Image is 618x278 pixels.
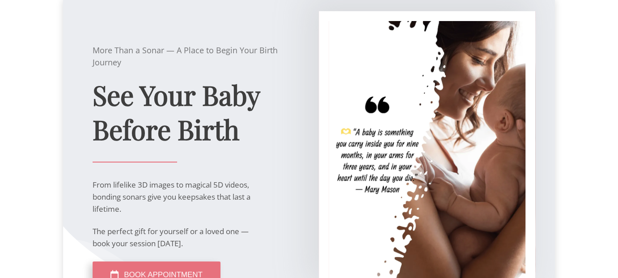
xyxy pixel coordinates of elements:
[93,45,278,68] span: More Than a Sonar — A Place to Begin Your Birth Journey
[93,77,259,147] span: See Your Baby Before Birth
[93,225,251,249] p: The perfect gift for yourself or a loved one — book your session [DATE].
[93,179,251,215] p: From lifelike 3D images to magical 5D videos, bonding sonars give you keepsakes that last a lifet...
